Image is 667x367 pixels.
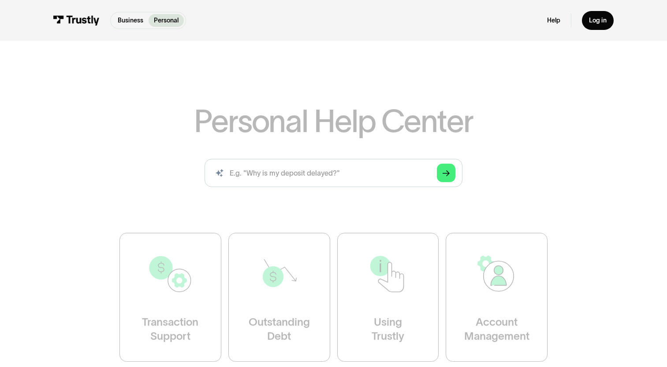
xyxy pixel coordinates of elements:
[53,15,100,25] img: Trustly Logo
[372,315,404,344] div: Using Trustly
[547,16,560,24] a: Help
[446,233,548,362] a: AccountManagement
[112,14,149,27] a: Business
[119,233,221,362] a: TransactionSupport
[337,233,439,362] a: UsingTrustly
[194,106,473,137] h1: Personal Help Center
[228,233,330,362] a: OutstandingDebt
[142,315,198,344] div: Transaction Support
[464,315,529,344] div: Account Management
[249,315,310,344] div: Outstanding Debt
[154,16,179,25] p: Personal
[205,159,463,187] input: search
[582,11,614,30] a: Log in
[205,159,463,187] form: Search
[589,16,607,24] div: Log in
[118,16,143,25] p: Business
[149,14,184,27] a: Personal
